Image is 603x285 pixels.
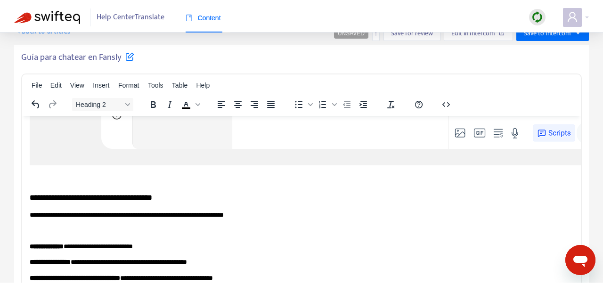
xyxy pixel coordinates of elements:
[14,8,80,22] img: Swifteq
[213,96,229,109] button: Align left
[28,96,44,109] button: Undo
[315,96,338,109] div: Numbered list
[411,96,427,109] button: Help
[516,24,589,39] button: Save to Intercomcaret-down
[524,26,571,36] span: Save to Intercom
[246,96,262,109] button: Align right
[50,79,62,87] span: Edit
[373,27,379,34] span: more
[186,12,221,19] span: Content
[70,79,84,87] span: View
[372,24,380,39] button: more
[178,96,202,109] div: Text color Black
[44,96,60,109] button: Redo
[339,96,355,109] button: Decrease indent
[391,26,433,36] span: Save for review
[118,79,139,87] span: Format
[567,9,578,20] span: user
[72,96,133,109] button: Block Heading 2
[97,6,164,24] span: Help Center Translate
[383,96,399,109] button: Clear formatting
[451,26,495,36] span: Edit in Intercom
[575,27,581,34] span: caret-down
[162,96,178,109] button: Italic
[145,96,161,109] button: Bold
[186,12,192,19] span: book
[148,79,163,87] span: Tools
[32,79,42,87] span: File
[263,96,279,109] button: Justify
[172,79,187,87] span: Table
[93,79,109,87] span: Insert
[196,79,210,87] span: Help
[531,9,543,21] img: sync.dc5367851b00ba804db3.png
[230,96,246,109] button: Align center
[565,243,595,273] iframe: Button to launch messaging window
[76,98,122,106] span: Heading 2
[338,28,365,34] span: UNSAVED
[383,24,440,39] button: Save for review
[291,96,314,109] div: Bullet list
[355,96,371,109] button: Increase indent
[444,24,513,39] button: Edit in Intercom
[21,49,134,61] h5: Guía para chatear en Fansly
